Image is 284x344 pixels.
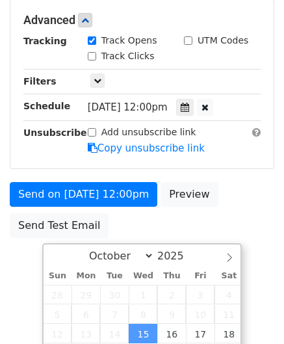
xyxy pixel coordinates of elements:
span: October 11, 2025 [214,304,243,324]
input: Year [154,250,201,262]
span: September 30, 2025 [100,285,129,304]
strong: Schedule [23,101,70,111]
span: October 15, 2025 [129,324,157,343]
span: October 14, 2025 [100,324,129,343]
label: Add unsubscribe link [101,126,196,139]
span: [DATE] 12:00pm [88,101,168,113]
span: October 18, 2025 [214,324,243,343]
span: October 7, 2025 [100,304,129,324]
span: October 8, 2025 [129,304,157,324]
strong: Tracking [23,36,67,46]
iframe: Chat Widget [219,282,284,344]
span: Sat [214,272,243,280]
span: October 2, 2025 [157,285,186,304]
label: Track Clicks [101,49,155,63]
a: Preview [161,182,218,207]
span: October 4, 2025 [214,285,243,304]
strong: Unsubscribe [23,127,87,138]
span: Tue [100,272,129,280]
label: Track Opens [101,34,157,47]
span: October 9, 2025 [157,304,186,324]
span: October 6, 2025 [71,304,100,324]
span: Mon [71,272,100,280]
span: October 3, 2025 [186,285,214,304]
span: October 12, 2025 [44,324,72,343]
span: September 29, 2025 [71,285,100,304]
label: UTM Codes [198,34,248,47]
span: October 13, 2025 [71,324,100,343]
span: September 28, 2025 [44,285,72,304]
span: Sun [44,272,72,280]
span: October 16, 2025 [157,324,186,343]
span: Thu [157,272,186,280]
span: October 5, 2025 [44,304,72,324]
strong: Filters [23,76,57,86]
span: Wed [129,272,157,280]
span: Fri [186,272,214,280]
a: Copy unsubscribe link [88,142,205,154]
span: October 17, 2025 [186,324,214,343]
a: Send on [DATE] 12:00pm [10,182,157,207]
a: Send Test Email [10,213,109,238]
span: October 1, 2025 [129,285,157,304]
span: October 10, 2025 [186,304,214,324]
h5: Advanced [23,13,261,27]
